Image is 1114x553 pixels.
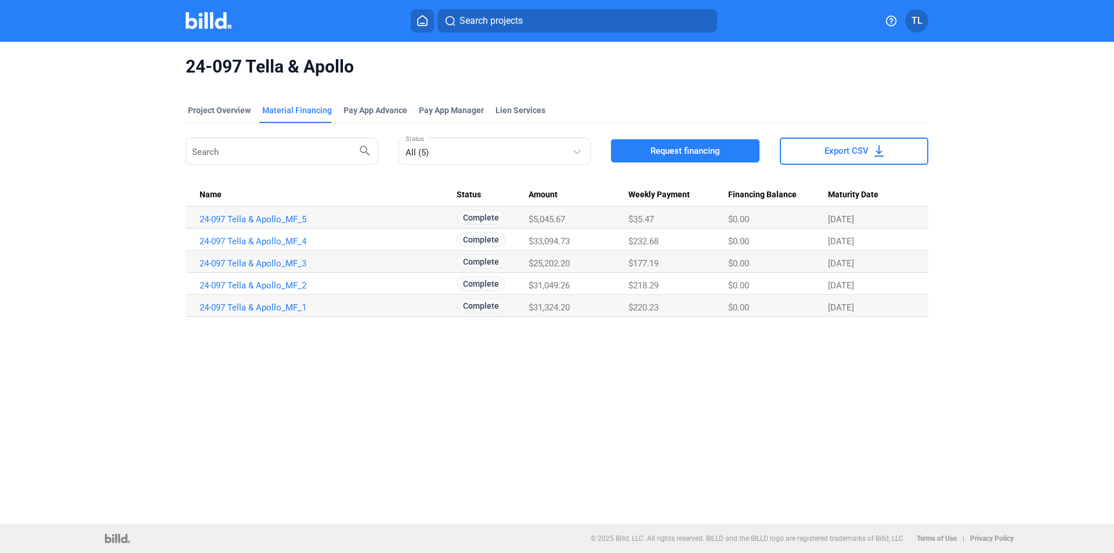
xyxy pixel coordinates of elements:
[650,145,720,157] span: Request financing
[495,104,545,116] div: Lien Services
[200,236,457,247] a: 24-097 Tella & Apollo_MF_4
[728,236,749,247] span: $0.00
[905,9,928,32] button: TL
[780,138,928,165] button: Export CSV
[457,276,505,291] span: Complete
[186,56,928,78] span: 24-097 Tella & Apollo
[262,104,332,116] div: Material Financing
[457,298,505,313] span: Complete
[828,236,854,247] span: [DATE]
[628,214,654,225] span: $35.47
[628,280,659,291] span: $218.29
[728,190,797,200] span: Financing Balance
[824,145,869,157] span: Export CSV
[970,534,1014,543] b: Privacy Policy
[828,214,854,225] span: [DATE]
[200,190,222,200] span: Name
[200,302,457,313] a: 24-097 Tella & Apollo_MF_1
[529,214,565,225] span: $5,045.67
[728,302,749,313] span: $0.00
[186,12,232,29] img: Billd Company Logo
[628,302,659,313] span: $220.23
[457,190,481,200] span: Status
[200,214,457,225] a: 24-097 Tella & Apollo_MF_5
[529,190,628,200] div: Amount
[529,280,570,291] span: $31,049.26
[457,232,505,247] span: Complete
[611,139,759,162] button: Request financing
[728,280,749,291] span: $0.00
[628,236,659,247] span: $232.68
[529,258,570,269] span: $25,202.20
[828,280,854,291] span: [DATE]
[529,190,558,200] span: Amount
[917,534,957,543] b: Terms of Use
[828,258,854,269] span: [DATE]
[358,143,372,157] mat-icon: search
[457,254,505,269] span: Complete
[591,534,905,543] p: © 2025 Billd, LLC. All rights reserved. BILLD and the BILLD logo are registered trademarks of Bil...
[963,534,964,543] p: |
[628,258,659,269] span: $177.19
[460,14,523,28] span: Search projects
[728,214,749,225] span: $0.00
[419,104,484,116] span: Pay App Manager
[105,534,130,543] img: logo
[628,190,690,200] span: Weekly Payment
[200,190,457,200] div: Name
[200,258,457,269] a: 24-097 Tella & Apollo_MF_3
[728,258,749,269] span: $0.00
[188,104,251,116] div: Project Overview
[437,9,717,32] button: Search projects
[457,210,505,225] span: Complete
[828,302,854,313] span: [DATE]
[457,190,529,200] div: Status
[728,190,828,200] div: Financing Balance
[828,190,878,200] span: Maturity Date
[343,104,407,116] div: Pay App Advance
[628,190,728,200] div: Weekly Payment
[406,147,429,158] mat-select-trigger: All (5)
[200,280,457,291] a: 24-097 Tella & Apollo_MF_2
[529,236,570,247] span: $33,094.73
[828,190,914,200] div: Maturity Date
[529,302,570,313] span: $31,324.20
[912,14,923,28] span: TL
